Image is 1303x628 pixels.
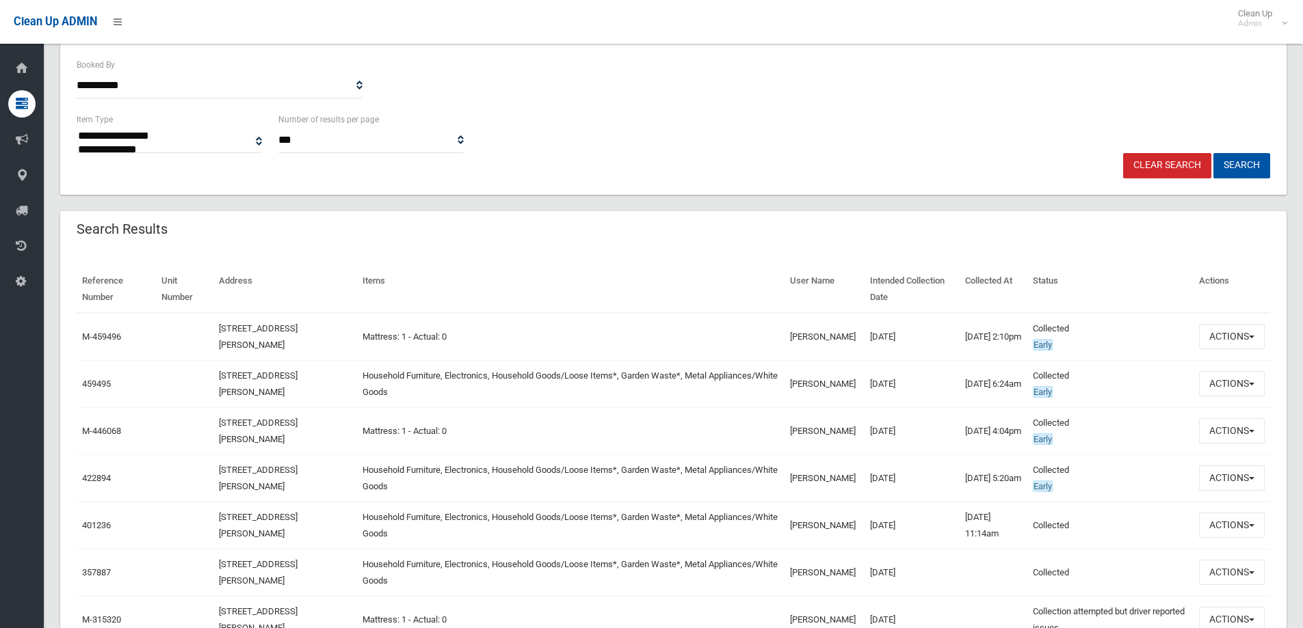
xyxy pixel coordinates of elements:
[219,370,298,397] a: [STREET_ADDRESS][PERSON_NAME]
[960,313,1027,361] td: [DATE] 2:10pm
[960,360,1027,407] td: [DATE] 6:24am
[219,465,298,491] a: [STREET_ADDRESS][PERSON_NAME]
[865,360,960,407] td: [DATE]
[156,266,213,313] th: Unit Number
[865,502,960,549] td: [DATE]
[357,549,785,596] td: Household Furniture, Electronics, Household Goods/Loose Items*, Garden Waste*, Metal Appliances/W...
[357,502,785,549] td: Household Furniture, Electronics, Household Goods/Loose Items*, Garden Waste*, Metal Appliances/W...
[865,454,960,502] td: [DATE]
[1199,513,1265,538] button: Actions
[1231,8,1286,29] span: Clean Up
[1199,560,1265,585] button: Actions
[357,266,785,313] th: Items
[960,502,1027,549] td: [DATE] 11:14am
[785,266,865,313] th: User Name
[1199,418,1265,443] button: Actions
[1033,339,1053,351] span: Early
[785,407,865,454] td: [PERSON_NAME]
[1027,454,1194,502] td: Collected
[213,266,357,313] th: Address
[1027,313,1194,361] td: Collected
[1213,153,1270,178] button: Search
[960,266,1027,313] th: Collected At
[1027,360,1194,407] td: Collected
[1199,371,1265,396] button: Actions
[82,473,111,483] a: 422894
[865,266,960,313] th: Intended Collection Date
[77,266,156,313] th: Reference Number
[357,407,785,454] td: Mattress: 1 - Actual: 0
[357,360,785,407] td: Household Furniture, Electronics, Household Goods/Loose Items*, Garden Waste*, Metal Appliances/W...
[1033,480,1053,492] span: Early
[219,559,298,586] a: [STREET_ADDRESS][PERSON_NAME]
[1123,153,1211,178] a: Clear Search
[1033,386,1053,398] span: Early
[219,323,298,350] a: [STREET_ADDRESS][PERSON_NAME]
[1033,433,1053,445] span: Early
[14,15,97,28] span: Clean Up ADMIN
[1027,407,1194,454] td: Collected
[82,331,121,342] a: M-459496
[785,454,865,502] td: [PERSON_NAME]
[1027,502,1194,549] td: Collected
[82,614,121,625] a: M-315320
[785,313,865,361] td: [PERSON_NAME]
[82,520,111,530] a: 401236
[219,418,298,444] a: [STREET_ADDRESS][PERSON_NAME]
[865,407,960,454] td: [DATE]
[1194,266,1270,313] th: Actions
[865,313,960,361] td: [DATE]
[960,454,1027,502] td: [DATE] 5:20am
[785,360,865,407] td: [PERSON_NAME]
[77,57,115,72] label: Booked By
[60,216,184,243] header: Search Results
[82,379,111,389] a: 459495
[1199,465,1265,491] button: Actions
[82,426,121,436] a: M-446068
[278,112,379,127] label: Number of results per page
[1027,549,1194,596] td: Collected
[1199,324,1265,349] button: Actions
[77,112,113,127] label: Item Type
[82,567,111,577] a: 357887
[357,454,785,502] td: Household Furniture, Electronics, Household Goods/Loose Items*, Garden Waste*, Metal Appliances/W...
[1027,266,1194,313] th: Status
[865,549,960,596] td: [DATE]
[357,313,785,361] td: Mattress: 1 - Actual: 0
[785,502,865,549] td: [PERSON_NAME]
[219,512,298,538] a: [STREET_ADDRESS][PERSON_NAME]
[960,407,1027,454] td: [DATE] 4:04pm
[1238,18,1272,29] small: Admin
[785,549,865,596] td: [PERSON_NAME]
